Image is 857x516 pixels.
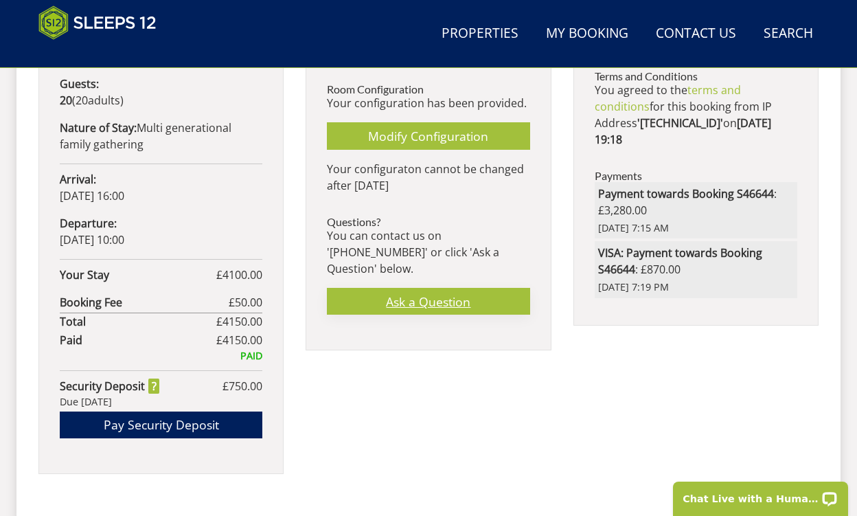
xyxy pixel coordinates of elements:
[598,280,794,295] span: [DATE] 7:19 PM
[60,267,216,283] strong: Your Stay
[60,120,137,135] strong: Nature of Stay:
[595,182,797,239] li: : £3,280.00
[598,221,794,236] span: [DATE] 7:15 AM
[60,93,72,108] strong: 20
[216,313,262,330] span: £
[327,216,529,228] h3: Questions?
[60,348,262,363] div: PAID
[637,115,723,131] strong: '[TECHNICAL_ID]'
[595,70,797,82] h3: Terms and Conditions
[76,93,120,108] span: adult
[595,82,741,114] a: terms and conditions
[115,93,120,108] span: s
[60,93,124,108] span: ( )
[60,215,262,248] p: [DATE] 10:00
[327,122,529,149] a: Modify Configuration
[32,48,176,60] iframe: Customer reviews powered by Trustpilot
[235,295,262,310] span: 50.00
[664,473,857,516] iframe: LiveChat chat widget
[229,294,262,311] span: £
[216,267,262,283] span: £
[436,19,524,49] a: Properties
[60,76,99,91] strong: Guests:
[60,313,216,330] strong: Total
[327,95,529,111] p: Your configuration has been provided.
[60,394,262,410] div: Due [DATE]
[222,267,262,282] span: 4100.00
[598,245,762,277] strong: VISA: Payment towards Booking S46644
[327,227,529,277] p: You can contact us on '[PHONE_NUMBER]' or click 'Ask a Question' below.
[60,332,216,348] strong: Paid
[60,294,229,311] strong: Booking Fee
[38,5,157,40] img: Sleeps 12
[222,333,262,348] span: 4150.00
[229,379,262,394] span: 750.00
[60,216,117,231] strong: Departure:
[598,186,774,201] strong: Payment towards Booking S46644
[222,378,262,394] span: £
[327,288,529,315] a: Ask a Question
[758,19,819,49] a: Search
[595,170,797,182] h3: Payments
[60,120,262,153] p: Multi generational family gathering
[595,82,797,148] p: You agreed to the for this booking from IP Address on
[60,378,159,394] strong: Security Deposit
[60,412,262,438] a: Pay Security Deposit
[222,314,262,329] span: 4150.00
[76,93,88,108] span: 20
[60,172,96,187] strong: Arrival:
[327,83,529,96] h3: Room Configuration
[650,19,742,49] a: Contact Us
[60,171,262,204] p: [DATE] 16:00
[595,241,797,298] li: : £870.00
[216,332,262,348] span: £
[595,115,771,147] strong: [DATE] 19:18
[327,161,529,194] p: Your configuraton cannot be changed after [DATE]
[540,19,634,49] a: My Booking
